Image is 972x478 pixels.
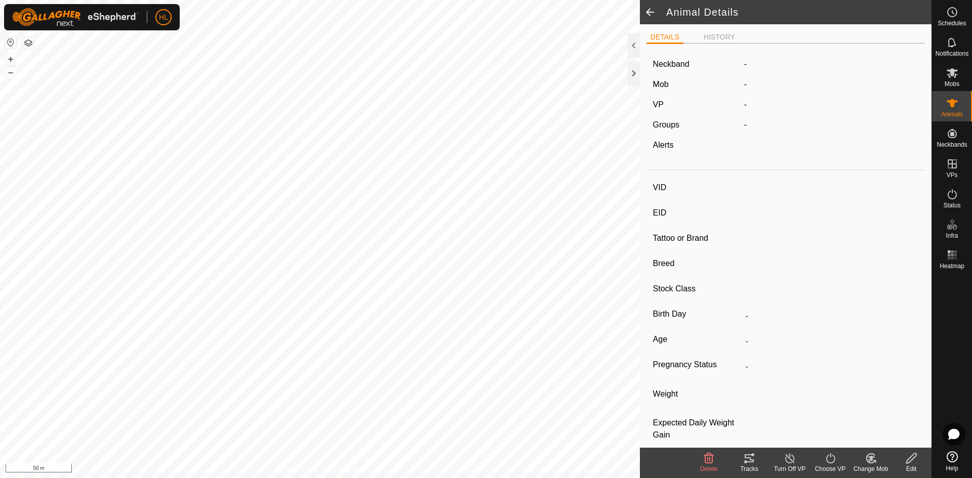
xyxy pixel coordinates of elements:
label: VID [653,181,742,194]
label: VP [653,100,664,109]
div: Choose VP [810,464,850,473]
span: Status [943,202,960,208]
label: Stock Class [653,282,742,295]
button: Map Layers [22,37,34,49]
h2: Animal Details [666,6,931,18]
label: Expected Daily Weight Gain [653,417,742,441]
app-display-virtual-paddock-transition: - [744,100,747,109]
button: + [5,53,17,65]
span: Mobs [945,81,959,87]
label: Pregnancy Status [653,358,742,371]
label: Birth Day [653,308,742,321]
span: Heatmap [940,263,964,269]
label: Neckband [653,58,690,70]
label: - [744,58,747,70]
button: Reset Map [5,36,17,49]
span: Help [946,465,958,471]
div: Turn Off VP [769,464,810,473]
button: – [5,66,17,78]
span: Delete [700,465,718,472]
label: Age [653,333,742,346]
label: EID [653,206,742,220]
span: Schedules [938,20,966,26]
label: Alerts [653,141,674,149]
div: Change Mob [850,464,891,473]
span: Neckbands [937,142,967,148]
img: Gallagher Logo [12,8,139,26]
span: Notifications [936,51,968,57]
span: VPs [946,172,957,178]
a: Privacy Policy [280,465,318,474]
li: HISTORY [700,32,739,42]
a: Help [932,447,972,475]
label: Groups [653,120,679,129]
span: Animals [941,111,963,117]
label: Tattoo or Brand [653,232,742,245]
label: Mob [653,80,669,89]
div: Edit [891,464,931,473]
label: Breed [653,257,742,270]
a: Contact Us [330,465,360,474]
div: Tracks [729,464,769,473]
span: Infra [946,233,958,239]
span: HL [159,12,168,23]
span: - [744,80,747,89]
li: DETAILS [646,32,683,44]
div: - [740,119,923,131]
label: Weight [653,383,742,405]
